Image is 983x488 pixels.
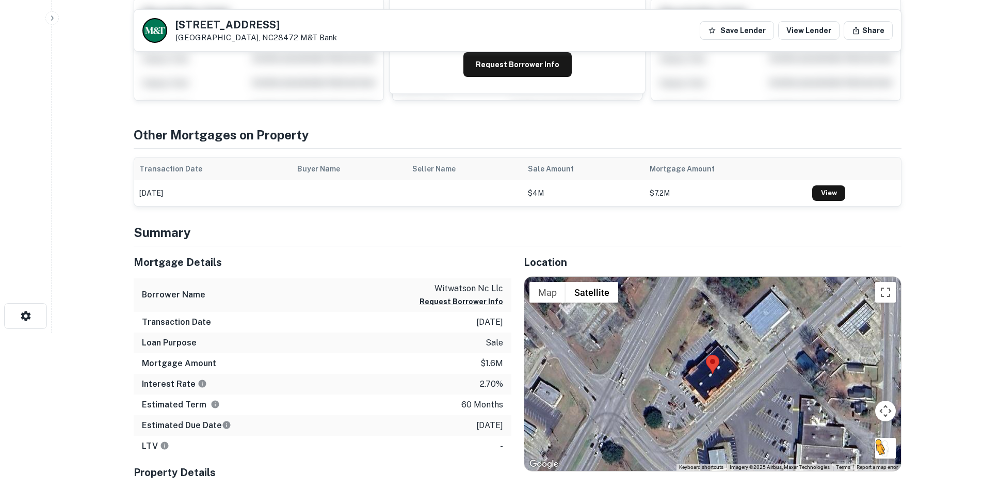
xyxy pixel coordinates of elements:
h6: Loan Purpose [142,337,197,349]
a: M&T Bank [300,33,337,42]
button: Share [844,21,893,40]
h6: Estimated Due Date [142,419,231,432]
img: Google [527,458,561,471]
h5: [STREET_ADDRESS] [175,20,337,30]
h6: Transaction Date [142,316,211,328]
th: Transaction Date [134,158,293,180]
h5: Mortgage Details [134,255,511,270]
p: sale [486,337,503,349]
svg: Term is based on a standard schedule for this type of loan. [211,400,220,409]
svg: Estimate is based on a standard schedule for this type of loan. [222,420,231,430]
p: [DATE] [476,316,503,328]
h4: Summary [134,223,901,242]
p: - [500,440,503,452]
td: [DATE] [134,180,293,206]
a: Terms [836,464,850,470]
button: Request Borrower Info [420,295,503,308]
button: Save Lender [700,21,774,40]
button: Toggle fullscreen view [875,282,896,303]
td: $7.2M [644,180,807,206]
a: Open this area in Google Maps (opens a new window) [527,458,561,471]
button: Request Borrower Info [463,52,572,77]
button: Keyboard shortcuts [679,464,723,471]
th: Sale Amount [523,158,644,180]
svg: The interest rates displayed on the website are for informational purposes only and may be report... [198,379,207,388]
p: [DATE] [476,419,503,432]
button: Show satellite imagery [566,282,618,303]
p: 2.70% [480,378,503,390]
h4: Other Mortgages on Property [134,125,901,144]
a: Report a map error [857,464,898,470]
h6: Borrower Name [142,289,205,301]
td: $4M [523,180,644,206]
button: Map camera controls [875,401,896,421]
h5: Location [524,255,901,270]
h6: Interest Rate [142,378,207,390]
svg: LTVs displayed on the website are for informational purposes only and may be reported incorrectly... [160,441,169,450]
p: $1.6m [480,357,503,370]
h5: Property Details [134,465,511,480]
span: Imagery ©2025 Airbus, Maxar Technologies [730,464,830,470]
p: [GEOGRAPHIC_DATA], NC28472 [175,33,337,42]
a: View Lender [778,21,840,40]
h6: Mortgage Amount [142,357,216,370]
th: Seller Name [407,158,523,180]
th: Mortgage Amount [644,158,807,180]
button: Drag Pegman onto the map to open Street View [875,438,896,459]
th: Buyer Name [292,158,407,180]
a: View [812,185,845,201]
button: Show street map [529,282,566,303]
p: witwatson nc llc [420,282,503,295]
h6: Estimated Term [142,399,220,411]
iframe: Chat Widget [931,405,983,455]
p: 60 months [461,399,503,411]
h6: LTV [142,440,169,452]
